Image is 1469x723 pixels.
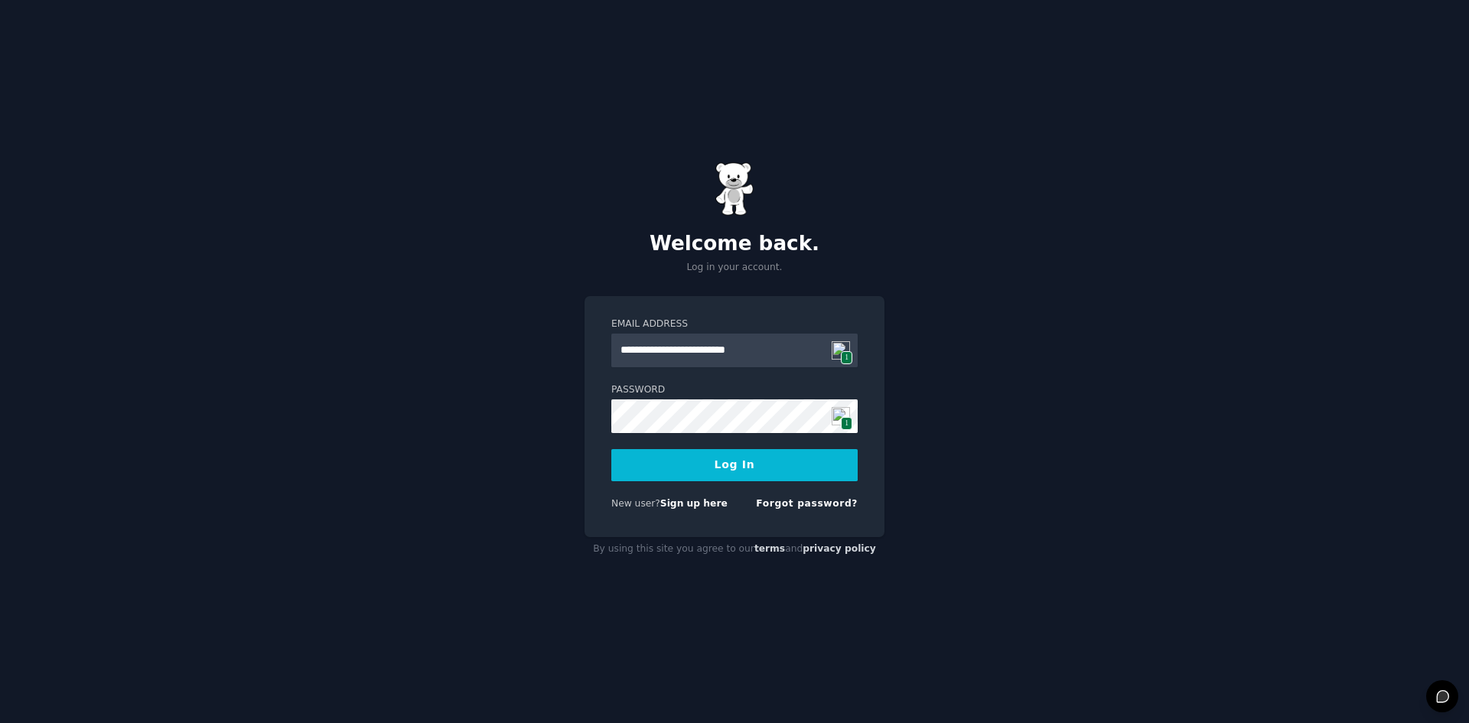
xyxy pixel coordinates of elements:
a: Forgot password? [756,498,858,509]
div: By using this site you agree to our and [585,537,884,562]
h2: Welcome back. [585,232,884,256]
a: Sign up here [660,498,728,509]
a: privacy policy [803,543,876,554]
span: 1 [841,417,852,430]
img: npw-badge-icon.svg [832,341,850,360]
label: Password [611,383,858,397]
p: Log in your account. [585,261,884,275]
label: Email Address [611,318,858,331]
img: npw-badge-icon.svg [832,407,850,425]
img: Gummy Bear [715,162,754,216]
button: Log In [611,449,858,481]
a: terms [754,543,785,554]
span: New user? [611,498,660,509]
span: 1 [841,351,852,364]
